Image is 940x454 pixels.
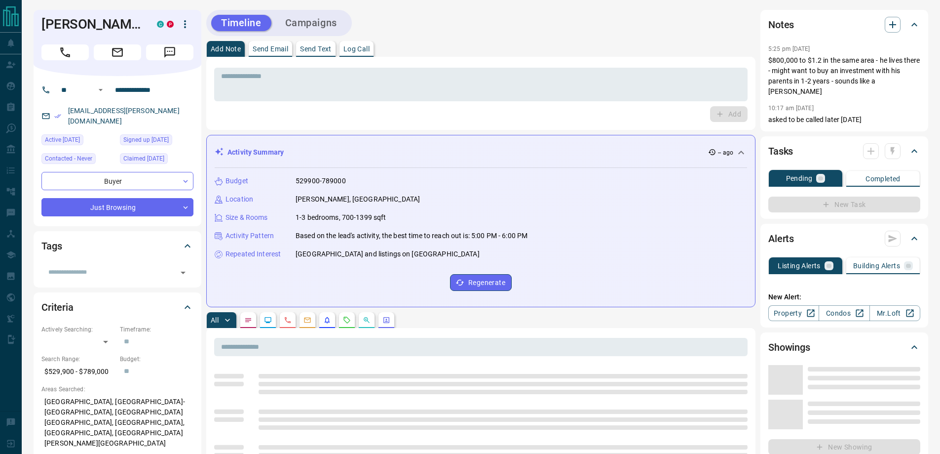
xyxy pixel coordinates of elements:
[215,143,747,162] div: Activity Summary-- ago
[869,305,920,321] a: Mr.Loft
[865,175,901,182] p: Completed
[382,316,390,324] svg: Agent Actions
[300,45,332,52] p: Send Text
[768,105,814,112] p: 10:17 am [DATE]
[123,135,169,145] span: Signed up [DATE]
[226,194,253,205] p: Location
[157,21,164,28] div: condos.ca
[54,113,61,120] svg: Email Verified
[768,227,920,250] div: Alerts
[120,355,193,364] p: Budget:
[211,15,271,31] button: Timeline
[41,234,193,258] div: Tags
[41,385,193,394] p: Areas Searched:
[768,17,794,33] h2: Notes
[284,316,292,324] svg: Calls
[853,262,900,269] p: Building Alerts
[41,198,193,216] div: Just Browsing
[45,135,80,145] span: Active [DATE]
[768,292,920,302] p: New Alert:
[68,107,180,125] a: [EMAIL_ADDRESS][PERSON_NAME][DOMAIN_NAME]
[768,339,810,355] h2: Showings
[41,44,89,60] span: Call
[778,262,821,269] p: Listing Alerts
[768,335,920,359] div: Showings
[41,394,193,452] p: [GEOGRAPHIC_DATA], [GEOGRAPHIC_DATA]-[GEOGRAPHIC_DATA], [GEOGRAPHIC_DATA] [GEOGRAPHIC_DATA], [GEO...
[768,305,819,321] a: Property
[768,143,793,159] h2: Tasks
[41,16,142,32] h1: [PERSON_NAME]
[41,364,115,380] p: $529,900 - $789,000
[768,139,920,163] div: Tasks
[41,325,115,334] p: Actively Searching:
[244,316,252,324] svg: Notes
[819,305,869,321] a: Condos
[227,147,284,158] p: Activity Summary
[303,316,311,324] svg: Emails
[45,154,92,164] span: Contacted - Never
[226,176,248,186] p: Budget
[296,231,527,241] p: Based on the lead's activity, the best time to reach out is: 5:00 PM - 6:00 PM
[41,295,193,319] div: Criteria
[768,55,920,97] p: $800,000 to $1.2 in the same area - he lives there - might want to buy an investment with his par...
[211,317,219,324] p: All
[123,154,164,164] span: Claimed [DATE]
[768,115,920,125] p: asked to be called later [DATE]
[94,44,141,60] span: Email
[41,299,74,315] h2: Criteria
[343,316,351,324] svg: Requests
[41,355,115,364] p: Search Range:
[120,153,193,167] div: Sat Oct 05 2024
[450,274,512,291] button: Regenerate
[363,316,371,324] svg: Opportunities
[120,325,193,334] p: Timeframe:
[768,13,920,37] div: Notes
[176,266,190,280] button: Open
[768,231,794,247] h2: Alerts
[786,175,813,182] p: Pending
[95,84,107,96] button: Open
[211,45,241,52] p: Add Note
[343,45,370,52] p: Log Call
[41,134,115,148] div: Sun Jul 06 2025
[323,316,331,324] svg: Listing Alerts
[718,148,733,157] p: -- ago
[120,134,193,148] div: Fri Oct 04 2024
[296,176,346,186] p: 529900-789000
[41,172,193,190] div: Buyer
[275,15,347,31] button: Campaigns
[253,45,288,52] p: Send Email
[264,316,272,324] svg: Lead Browsing Activity
[226,212,268,223] p: Size & Rooms
[226,231,274,241] p: Activity Pattern
[296,249,480,259] p: [GEOGRAPHIC_DATA] and listings on [GEOGRAPHIC_DATA]
[41,238,62,254] h2: Tags
[296,212,386,223] p: 1-3 bedrooms, 700-1399 sqft
[146,44,193,60] span: Message
[296,194,420,205] p: [PERSON_NAME], [GEOGRAPHIC_DATA]
[167,21,174,28] div: property.ca
[226,249,281,259] p: Repeated Interest
[768,45,810,52] p: 5:25 pm [DATE]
